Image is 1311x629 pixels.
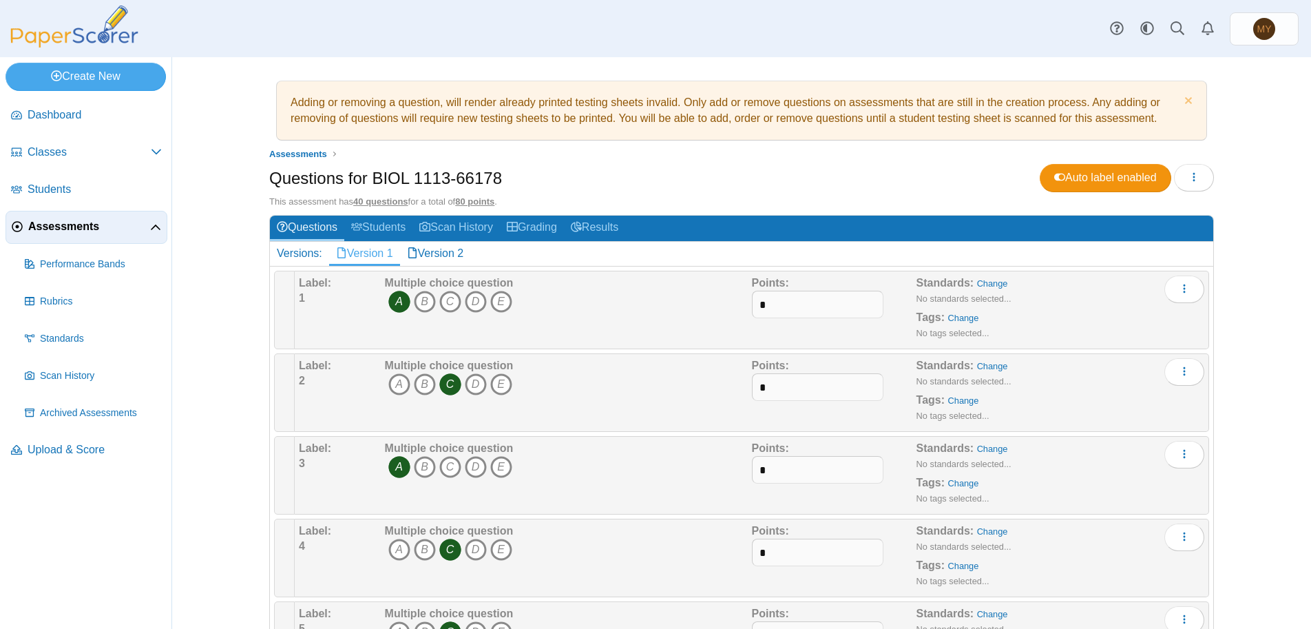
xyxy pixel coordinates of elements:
[299,442,331,454] b: Label:
[916,542,1011,552] small: No standards selected...
[752,608,789,619] b: Points:
[1230,12,1299,45] a: Ming Yang
[414,373,436,395] i: B
[752,277,789,289] b: Points:
[388,539,410,561] i: A
[299,608,331,619] b: Label:
[455,196,494,207] u: 80 points
[439,539,461,561] i: C
[28,442,162,457] span: Upload & Score
[6,434,167,467] a: Upload & Score
[465,456,487,478] i: D
[414,291,436,313] i: B
[948,395,979,406] a: Change
[1164,524,1204,551] button: More options
[299,540,305,552] b: 4
[916,608,974,619] b: Standards:
[977,526,1008,537] a: Change
[414,456,436,478] i: B
[1164,276,1204,303] button: More options
[269,167,502,190] h1: Questions for BIOL 1113-66178
[40,332,162,346] span: Standards
[19,360,167,393] a: Scan History
[414,539,436,561] i: B
[6,174,167,207] a: Students
[6,136,167,169] a: Classes
[19,397,167,430] a: Archived Assessments
[1040,164,1171,192] a: Auto label enabled
[299,525,331,537] b: Label:
[465,373,487,395] i: D
[270,216,344,241] a: Questions
[916,328,989,338] small: No tags selected...
[412,216,500,241] a: Scan History
[490,373,512,395] i: E
[269,149,327,159] span: Assessments
[1193,14,1223,44] a: Alerts
[1164,441,1204,468] button: More options
[916,459,1011,469] small: No standards selected...
[6,6,143,48] img: PaperScorer
[299,277,331,289] b: Label:
[752,525,789,537] b: Points:
[977,361,1008,371] a: Change
[299,292,305,304] b: 1
[6,99,167,132] a: Dashboard
[299,375,305,386] b: 2
[385,608,514,619] b: Multiple choice question
[1164,358,1204,386] button: More options
[948,313,979,323] a: Change
[299,360,331,371] b: Label:
[388,456,410,478] i: A
[977,609,1008,619] a: Change
[465,291,487,313] i: D
[40,295,162,309] span: Rubrics
[385,525,514,537] b: Multiple choice question
[439,291,461,313] i: C
[40,258,162,271] span: Performance Bands
[977,278,1008,289] a: Change
[916,376,1011,386] small: No standards selected...
[353,196,408,207] u: 40 questions
[916,411,989,421] small: No tags selected...
[977,444,1008,454] a: Change
[916,394,945,406] b: Tags:
[19,322,167,355] a: Standards
[465,539,487,561] i: D
[916,477,945,488] b: Tags:
[388,291,410,313] i: A
[916,277,974,289] b: Standards:
[752,442,789,454] b: Points:
[1253,18,1275,40] span: Ming Yang
[439,456,461,478] i: C
[490,291,512,313] i: E
[916,442,974,454] b: Standards:
[284,88,1199,133] div: Adding or removing a question, will render already printed testing sheets invalid. Only add or re...
[916,493,989,504] small: No tags selected...
[500,216,564,241] a: Grading
[19,248,167,281] a: Performance Bands
[269,196,1214,208] div: This assessment has for a total of .
[299,457,305,469] b: 3
[28,145,151,160] span: Classes
[564,216,625,241] a: Results
[6,211,167,244] a: Assessments
[490,456,512,478] i: E
[40,369,162,383] span: Scan History
[28,219,150,234] span: Assessments
[266,145,331,163] a: Assessments
[916,293,1011,304] small: No standards selected...
[385,360,514,371] b: Multiple choice question
[6,38,143,50] a: PaperScorer
[28,107,162,123] span: Dashboard
[752,360,789,371] b: Points:
[916,360,974,371] b: Standards:
[344,216,412,241] a: Students
[916,559,945,571] b: Tags:
[916,311,945,323] b: Tags:
[270,242,329,265] div: Versions:
[916,525,974,537] b: Standards:
[6,63,166,90] a: Create New
[948,561,979,571] a: Change
[385,277,514,289] b: Multiple choice question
